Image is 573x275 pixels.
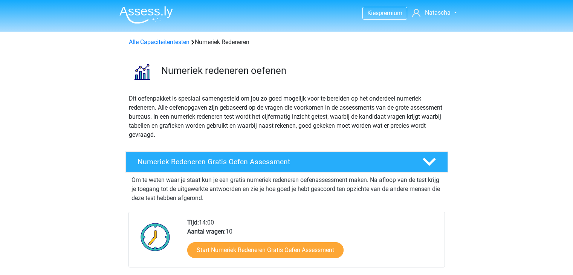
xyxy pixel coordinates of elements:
[131,176,442,203] p: Om te weten waar je staat kun je een gratis numeriek redeneren oefenassessment maken. Na afloop v...
[161,65,442,76] h3: Numeriek redeneren oefenen
[119,6,173,24] img: Assessly
[187,228,226,235] b: Aantal vragen:
[138,157,410,166] h4: Numeriek Redeneren Gratis Oefen Assessment
[425,9,451,16] span: Natascha
[129,38,189,46] a: Alle Capaciteitentesten
[363,8,407,18] a: Kiespremium
[136,218,174,256] img: Klok
[122,151,451,173] a: Numeriek Redeneren Gratis Oefen Assessment
[409,8,460,17] a: Natascha
[379,9,402,17] span: premium
[129,94,445,139] p: Dit oefenpakket is speciaal samengesteld om jou zo goed mogelijk voor te bereiden op het onderdee...
[187,242,344,258] a: Start Numeriek Redeneren Gratis Oefen Assessment
[126,56,158,88] img: numeriek redeneren
[126,38,448,47] div: Numeriek Redeneren
[367,9,379,17] span: Kies
[182,218,444,267] div: 14:00 10
[187,219,199,226] b: Tijd:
